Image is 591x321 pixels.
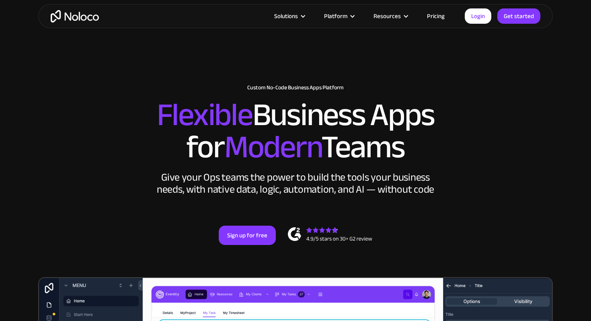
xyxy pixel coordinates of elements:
span: Flexible [157,85,252,145]
a: Login [465,8,491,24]
div: Platform [324,11,347,21]
div: Platform [314,11,363,21]
a: Get started [497,8,540,24]
a: Pricing [417,11,455,21]
a: home [51,10,99,23]
div: Give your Ops teams the power to build the tools your business needs, with native data, logic, au... [155,171,436,195]
span: Modern [224,117,321,177]
h1: Custom No-Code Business Apps Platform [46,84,545,91]
div: Solutions [274,11,298,21]
div: Solutions [264,11,314,21]
a: Sign up for free [219,226,276,245]
div: Resources [373,11,401,21]
div: Resources [363,11,417,21]
h2: Business Apps for Teams [46,99,545,163]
